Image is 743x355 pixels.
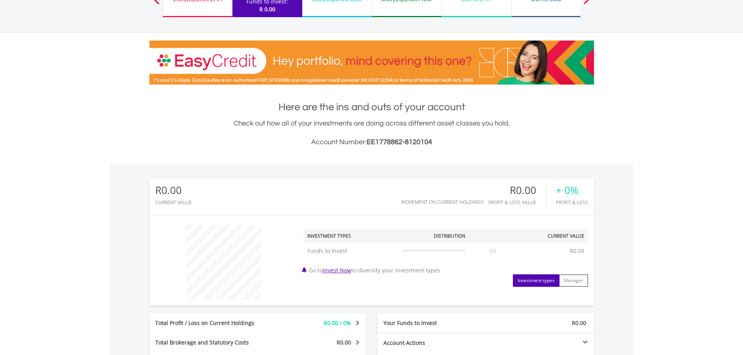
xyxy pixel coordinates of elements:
th: Current Value [517,229,588,243]
div: CURRENT VALUE [155,200,192,205]
span: R0.00 [572,319,586,327]
th: Investment Types [303,229,398,243]
span: R 0.00 [259,5,275,13]
div: Movement on Current Holdings: [401,200,484,205]
div: Distribution [434,233,465,239]
span: R0.00 [337,339,351,346]
td: Funds to Invest [303,243,398,259]
img: EasyCredit Promotion Banner [149,41,594,85]
div: Go to to diversify your investment types. [298,221,594,287]
div: Your Funds to Invest [378,319,486,327]
h1: Here are the ins and outs of your account [149,100,594,114]
div: Total Brokerage and Statutory Costs [149,339,276,346]
div: Account Actions [378,339,486,347]
button: Investment types [513,274,559,287]
button: Manager [559,274,588,287]
td: 0% [469,243,517,259]
div: Profit & Loss Value [488,200,546,205]
a: Invest Now [323,267,351,274]
span: R0.00 / 0% [324,319,351,327]
div: Total Profit / Loss on Current Holdings [149,319,276,327]
h3: Account Number: [149,137,594,148]
div: Check out how all of your investments are doing across different asset classes you hold. [149,118,594,148]
div: + 0% [556,185,588,196]
div: R0.00 [488,185,546,196]
div: R0.00 [155,185,192,196]
div: Profit & Loss [556,200,588,205]
span: EE1778862-8120104 [367,138,432,146]
td: R0.00 [566,243,588,259]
